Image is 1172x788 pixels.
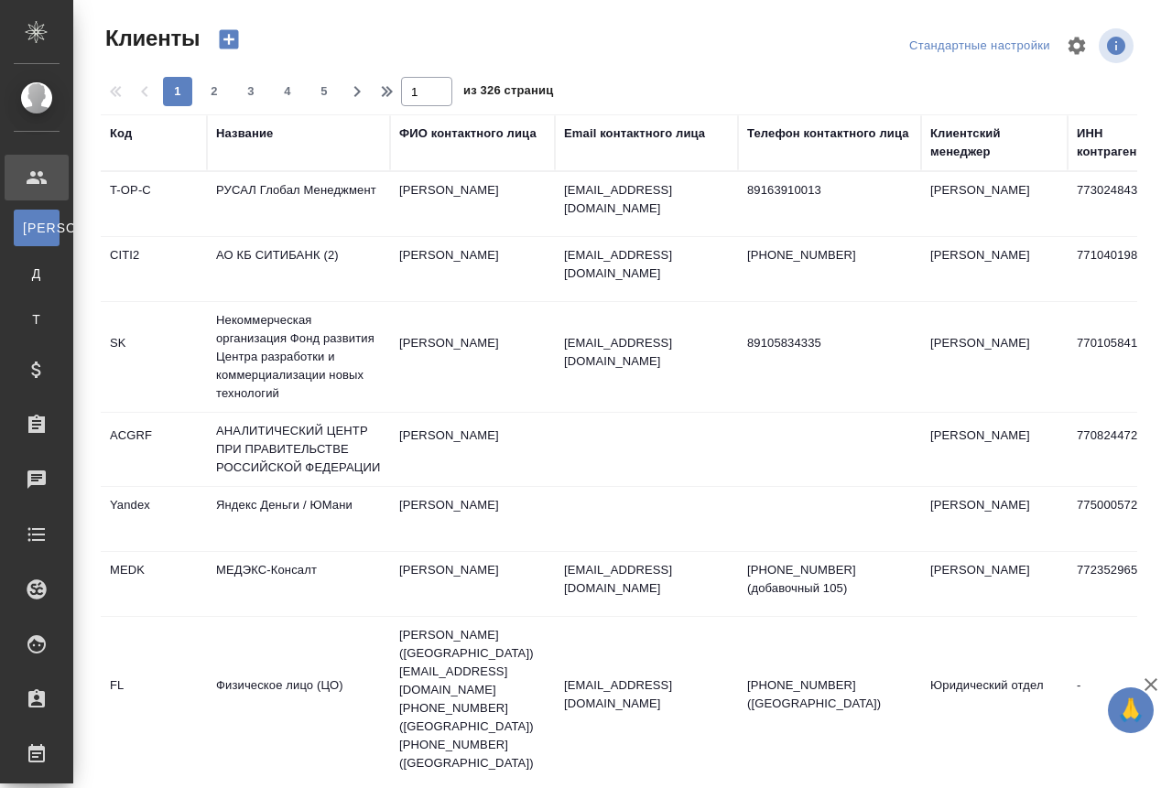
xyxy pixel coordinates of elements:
button: 3 [236,77,266,106]
td: [PERSON_NAME] [390,417,555,481]
p: [EMAIL_ADDRESS][DOMAIN_NAME] [564,676,729,713]
a: [PERSON_NAME] [14,210,60,246]
td: РУСАЛ Глобал Менеджмент [207,172,390,236]
td: [PERSON_NAME] [921,325,1068,389]
button: 2 [200,77,229,106]
div: ИНН контрагента [1077,124,1165,161]
button: 4 [273,77,302,106]
div: Email контактного лица [564,124,705,143]
td: [PERSON_NAME] [921,487,1068,551]
td: [PERSON_NAME] [921,237,1068,301]
div: Название [216,124,273,143]
td: MEDK [101,552,207,616]
p: [PHONE_NUMBER] ([GEOGRAPHIC_DATA]) [747,676,912,713]
div: ФИО контактного лица [399,124,537,143]
td: SK [101,325,207,389]
td: АНАЛИТИЧЕСКИЙ ЦЕНТР ПРИ ПРАВИТЕЛЬСТВЕ РОССИЙСКОЙ ФЕДЕРАЦИИ [207,413,390,486]
a: Т [14,301,60,338]
span: Д [23,264,50,283]
td: [PERSON_NAME] [390,552,555,616]
p: [EMAIL_ADDRESS][DOMAIN_NAME] [564,181,729,218]
td: Yandex [101,487,207,551]
p: 89105834335 [747,334,912,352]
span: 3 [236,82,266,101]
td: Яндекс Деньги / ЮМани [207,487,390,551]
a: Д [14,255,60,292]
span: 4 [273,82,302,101]
button: 5 [309,77,339,106]
td: T-OP-C [101,172,207,236]
p: [PHONE_NUMBER] [747,246,912,264]
td: [PERSON_NAME] [390,325,555,389]
button: Создать [207,24,251,55]
td: [PERSON_NAME] [390,487,555,551]
span: из 326 страниц [463,80,553,106]
span: 2 [200,82,229,101]
p: [EMAIL_ADDRESS][DOMAIN_NAME] [564,334,729,371]
button: 🙏 [1108,687,1154,733]
td: CITI2 [101,237,207,301]
td: FL [101,667,207,731]
span: Клиенты [101,24,200,53]
p: 89163910013 [747,181,912,200]
span: 5 [309,82,339,101]
td: [PERSON_NAME] [921,417,1068,481]
td: [PERSON_NAME] [390,172,555,236]
span: Настроить таблицу [1055,24,1099,68]
td: АО КБ СИТИБАНК (2) [207,237,390,301]
td: Юридический отдел [921,667,1068,731]
td: МЕДЭКС-Консалт [207,552,390,616]
td: ACGRF [101,417,207,481]
td: Некоммерческая организация Фонд развития Центра разработки и коммерциализации новых технологий [207,302,390,412]
p: [EMAIL_ADDRESS][DOMAIN_NAME] [564,246,729,283]
p: [EMAIL_ADDRESS][DOMAIN_NAME] [564,561,729,598]
span: Т [23,310,50,329]
div: Телефон контактного лица [747,124,909,143]
span: Посмотреть информацию [1099,28,1137,63]
div: Клиентский менеджер [930,124,1058,161]
td: [PERSON_NAME] ([GEOGRAPHIC_DATA]) [EMAIL_ADDRESS][DOMAIN_NAME] [PHONE_NUMBER] ([GEOGRAPHIC_DATA])... [390,617,555,782]
td: [PERSON_NAME] [921,552,1068,616]
p: [PHONE_NUMBER] (добавочный 105) [747,561,912,598]
td: [PERSON_NAME] [390,237,555,301]
span: 🙏 [1115,691,1146,729]
span: [PERSON_NAME] [23,219,50,237]
div: split button [905,32,1055,60]
td: [PERSON_NAME] [921,172,1068,236]
div: Код [110,124,132,143]
td: Физическое лицо (ЦО) [207,667,390,731]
